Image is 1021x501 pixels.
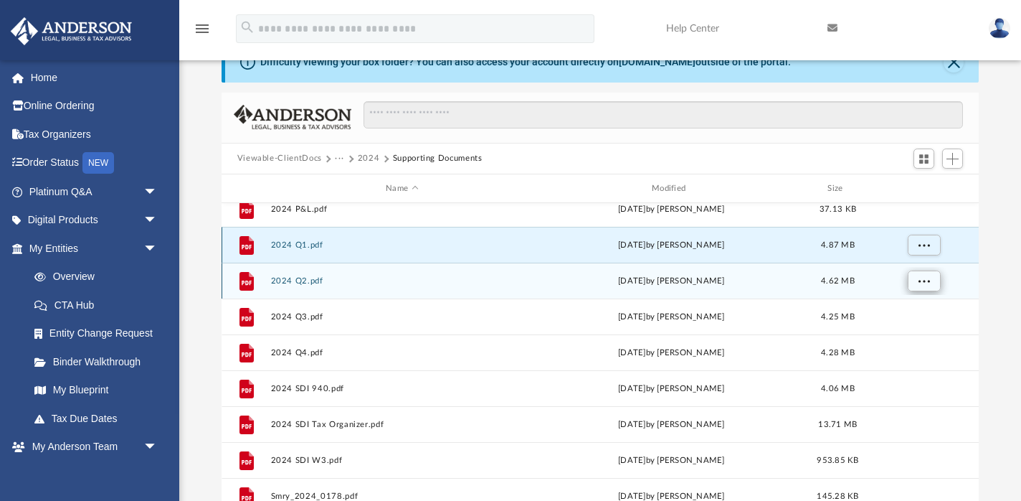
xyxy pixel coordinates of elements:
a: Binder Walkthrough [20,347,179,376]
div: Difficulty viewing your box folder? You can also access your account directly on outside of the p... [260,55,791,70]
div: [DATE] by [PERSON_NAME] [540,275,803,288]
button: More options [907,271,940,292]
button: Smry_2024_0178.pdf [270,492,533,501]
a: Entity Change Request [20,319,179,348]
div: [DATE] by [PERSON_NAME] [540,239,803,252]
span: 4.06 MB [821,385,855,393]
a: Online Ordering [10,92,179,121]
button: Close [944,52,964,72]
button: ··· [335,152,344,165]
a: My Blueprint [20,376,172,405]
div: [DATE] by [PERSON_NAME] [540,383,803,395]
button: Add [942,149,964,169]
button: Supporting Documents [393,152,483,165]
div: Name [270,182,533,195]
button: 2024 Q1.pdf [270,240,533,250]
span: 37.13 KB [820,205,856,213]
button: Switch to Grid View [913,149,935,169]
button: Viewable-ClientDocs [237,152,322,165]
span: 953.85 KB [817,456,858,464]
button: More options [907,235,940,256]
img: User Pic [989,18,1010,39]
button: 2024 P&L.pdf [270,205,533,214]
div: [DATE] by [PERSON_NAME] [540,311,803,324]
a: Home [10,63,179,92]
a: Overview [20,263,179,291]
span: 4.28 MB [821,349,855,357]
a: [DOMAIN_NAME] [619,56,695,67]
div: [DATE] by [PERSON_NAME] [540,347,803,360]
span: 13.71 MB [818,421,857,429]
input: Search files and folders [364,101,963,128]
div: [DATE] by [PERSON_NAME] [540,203,803,216]
a: Tax Organizers [10,120,179,149]
i: menu [194,20,211,37]
div: grid [222,203,979,501]
a: Digital Productsarrow_drop_down [10,206,179,235]
button: 2024 Q2.pdf [270,276,533,286]
div: id [873,182,973,195]
div: [DATE] by [PERSON_NAME] [540,454,803,467]
div: NEW [82,152,114,174]
span: 145.28 KB [817,492,858,500]
button: 2024 SDI Tax Organizer.pdf [270,420,533,429]
button: 2024 Q3.pdf [270,312,533,322]
span: arrow_drop_down [143,177,172,207]
span: 4.87 MB [821,241,855,249]
div: Modified [539,182,802,195]
a: My Entitiesarrow_drop_down [10,234,179,263]
button: 2024 Q4.pdf [270,348,533,357]
span: 4.62 MB [821,277,855,285]
a: CTA Hub [20,291,179,319]
span: arrow_drop_down [143,206,172,235]
i: search [239,19,255,35]
a: Tax Due Dates [20,404,179,433]
button: 2024 [358,152,380,165]
span: arrow_drop_down [143,234,172,263]
img: Anderson Advisors Platinum Portal [6,17,136,45]
button: 2024 SDI 940.pdf [270,384,533,393]
a: Order StatusNEW [10,149,179,178]
a: My Anderson Teamarrow_drop_down [10,433,172,462]
a: menu [194,27,211,37]
div: [DATE] by [PERSON_NAME] [540,418,803,431]
span: arrow_drop_down [143,433,172,462]
button: 2024 SDI W3.pdf [270,456,533,465]
a: Platinum Q&Aarrow_drop_down [10,177,179,206]
span: 4.25 MB [821,313,855,321]
div: id [227,182,263,195]
div: Size [809,182,866,195]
